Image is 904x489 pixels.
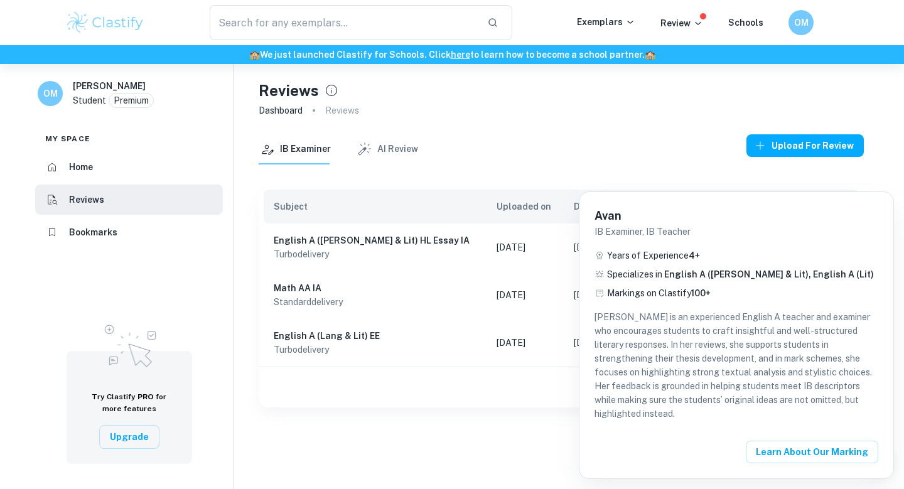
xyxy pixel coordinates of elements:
p: [PERSON_NAME] is an experienced English A teacher and examiner who encourages students to craft i... [595,310,878,421]
p: Markings on Clastify [607,286,711,300]
button: Learn about our Marking [746,441,878,463]
span: 100+ [691,288,711,298]
span: English A ([PERSON_NAME] & Lit), English A (Lit) [664,269,874,279]
p: Specializes in [607,267,874,281]
span: 4 + [689,250,700,261]
h6: Avan [595,207,878,225]
p: Years of Experience [607,249,700,262]
p: IB Examiner, IB Teacher [595,225,878,239]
